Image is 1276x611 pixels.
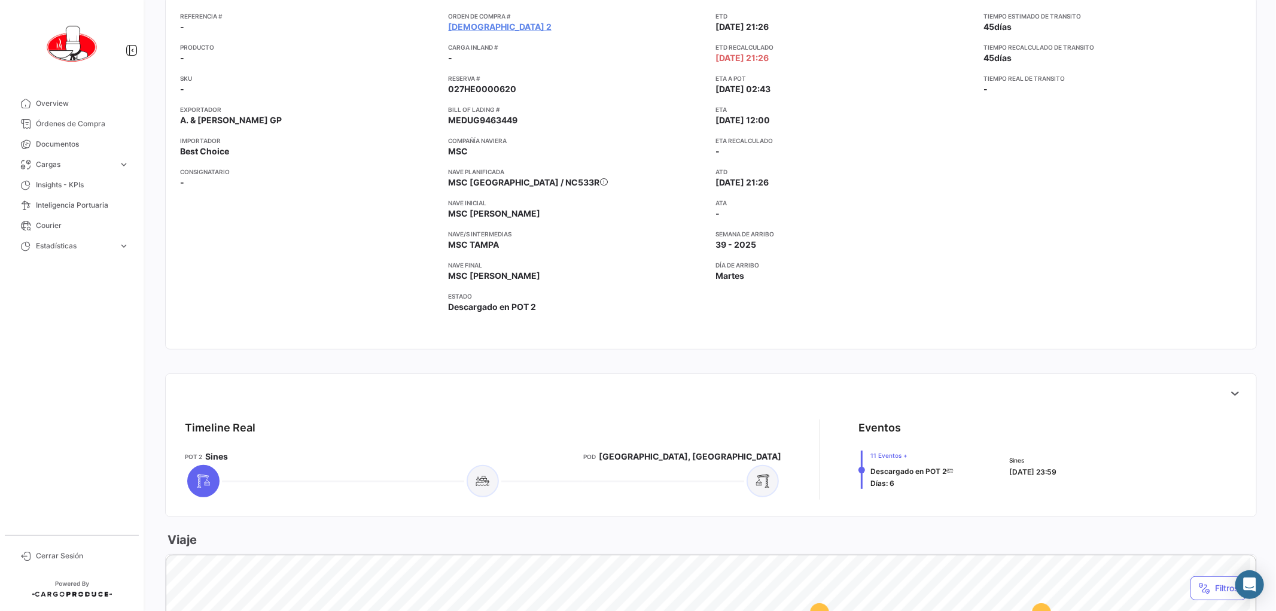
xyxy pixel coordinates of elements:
[10,134,134,154] a: Documentos
[599,451,781,463] span: [GEOGRAPHIC_DATA], [GEOGRAPHIC_DATA]
[185,420,255,436] div: Timeline Real
[448,270,540,282] span: MSC [PERSON_NAME]
[36,551,129,561] span: Cerrar Sesión
[858,420,901,436] div: Eventos
[448,42,706,52] app-card-info-title: Carga inland #
[10,195,134,215] a: Inteligencia Portuaria
[10,114,134,134] a: Órdenes de Compra
[10,215,134,236] a: Courier
[448,105,706,114] app-card-info-title: Bill of Lading #
[448,52,452,64] span: -
[716,229,974,239] app-card-info-title: Semana de Arribo
[716,114,771,126] span: [DATE] 12:00
[716,260,974,270] app-card-info-title: Día de Arribo
[36,98,129,109] span: Overview
[716,208,720,220] span: -
[448,291,706,301] app-card-info-title: Estado
[983,11,1242,21] app-card-info-title: Tiempo estimado de transito
[870,451,954,460] span: 11 Eventos +
[180,52,184,64] span: -
[180,167,438,177] app-card-info-title: Consignatario
[1190,576,1247,600] button: Filtros
[448,136,706,145] app-card-info-title: Compañía naviera
[42,14,102,74] img: 0621d632-ab00-45ba-b411-ac9e9fb3f036.png
[448,145,468,157] span: MSC
[180,114,282,126] span: A. & [PERSON_NAME] GP
[36,200,129,211] span: Inteligencia Portuaria
[180,136,438,145] app-card-info-title: Importador
[448,11,706,21] app-card-info-title: Orden de Compra #
[994,53,1012,63] span: días
[205,451,228,463] span: Sines
[716,74,974,83] app-card-info-title: ETA a POT
[448,177,599,187] span: MSC [GEOGRAPHIC_DATA] / NC533R
[994,22,1012,32] span: días
[185,452,202,461] app-card-info-title: POT 2
[36,159,114,170] span: Cargas
[10,93,134,114] a: Overview
[10,175,134,195] a: Insights - KPIs
[583,452,596,461] app-card-info-title: POD
[1009,455,1056,465] span: Sines
[983,74,1242,83] app-card-info-title: Tiempo real de transito
[448,114,517,126] span: MEDUG9463449
[983,53,994,63] span: 45
[716,52,769,64] span: [DATE] 21:26
[180,177,184,189] span: -
[36,220,129,231] span: Courier
[1235,570,1264,599] div: Abrir Intercom Messenger
[448,74,706,83] app-card-info-title: Reserva #
[36,118,129,129] span: Órdenes de Compra
[983,42,1242,52] app-card-info-title: Tiempo recalculado de transito
[716,167,974,177] app-card-info-title: ATD
[36,241,114,251] span: Estadísticas
[118,159,129,170] span: expand_more
[716,270,745,282] span: Martes
[180,11,438,21] app-card-info-title: Referencia #
[448,21,552,33] a: [DEMOGRAPHIC_DATA] 2
[180,74,438,83] app-card-info-title: SKU
[716,146,720,156] span: -
[180,105,438,114] app-card-info-title: Exportador
[716,198,974,208] app-card-info-title: ATA
[118,241,129,251] span: expand_more
[983,84,988,94] span: -
[716,21,769,33] span: [DATE] 21:26
[180,83,184,95] span: -
[180,42,438,52] app-card-info-title: Producto
[180,21,184,33] span: -
[870,467,946,476] span: Descargado en POT 2
[448,229,706,239] app-card-info-title: Nave/s intermedias
[180,145,229,157] span: Best Choice
[983,22,994,32] span: 45
[448,239,499,251] span: MSC TAMPA
[448,208,540,220] span: MSC [PERSON_NAME]
[716,42,974,52] app-card-info-title: ETD Recalculado
[716,105,974,114] app-card-info-title: ETA
[716,11,974,21] app-card-info-title: ETD
[165,531,197,548] h3: Viaje
[1009,467,1056,476] span: [DATE] 23:59
[716,177,769,189] span: [DATE] 21:26
[716,239,757,251] span: 39 - 2025
[716,136,974,145] app-card-info-title: ETA Recalculado
[448,198,706,208] app-card-info-title: Nave inicial
[448,83,516,95] span: 027HE0000620
[36,139,129,150] span: Documentos
[448,301,536,313] span: Descargado en POT 2
[716,83,771,95] span: [DATE] 02:43
[448,167,706,177] app-card-info-title: Nave planificada
[36,180,129,190] span: Insights - KPIs
[448,260,706,270] app-card-info-title: Nave final
[870,479,894,488] span: Días: 6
